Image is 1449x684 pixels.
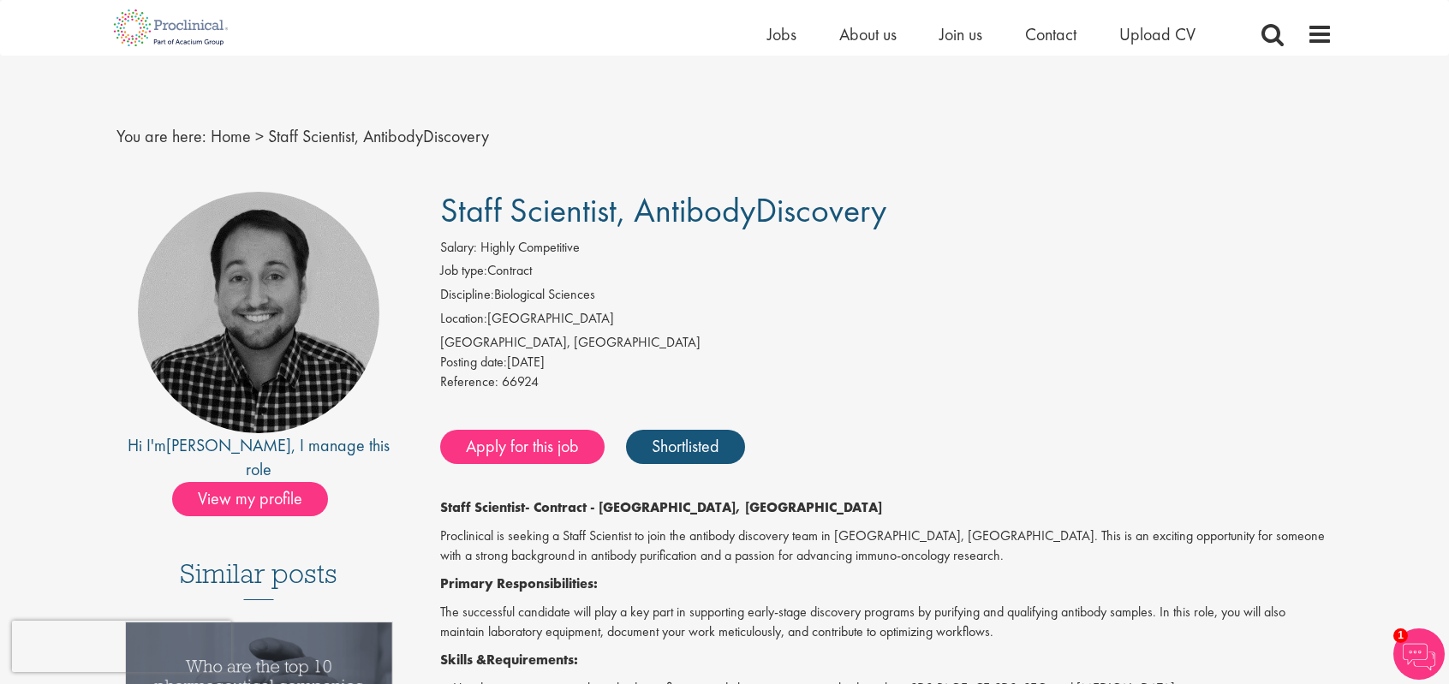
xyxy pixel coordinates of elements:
a: Shortlisted [626,430,745,464]
span: 66924 [502,372,539,390]
div: [DATE] [440,353,1333,372]
span: View my profile [172,482,328,516]
a: Contact [1025,23,1076,45]
li: Contract [440,261,1333,285]
span: You are here: [116,125,206,147]
span: Highly Competitive [480,238,580,256]
span: 1 [1393,628,1408,643]
a: Upload CV [1119,23,1196,45]
p: The successful candidate will play a key part in supporting early-stage discovery programs by pur... [440,603,1333,642]
label: Salary: [440,238,477,258]
label: Location: [440,309,487,329]
a: About us [839,23,897,45]
strong: Requirements: [486,651,578,669]
label: Job type: [440,261,487,281]
iframe: reCAPTCHA [12,621,231,672]
span: > [255,125,264,147]
a: [PERSON_NAME] [166,434,291,456]
li: [GEOGRAPHIC_DATA] [440,309,1333,333]
p: Proclinical is seeking a Staff Scientist to join the antibody discovery team in [GEOGRAPHIC_DATA]... [440,526,1333,566]
a: Join us [939,23,982,45]
span: Staff Scientist, AntibodyDiscovery [268,125,489,147]
a: Jobs [767,23,796,45]
strong: - Contract - [GEOGRAPHIC_DATA], [GEOGRAPHIC_DATA] [525,498,882,516]
a: View my profile [172,485,345,508]
div: Hi I'm , I manage this role [116,433,402,482]
label: Reference: [440,372,498,392]
span: Posting date: [440,353,507,371]
li: Biological Sciences [440,285,1333,309]
a: Apply for this job [440,430,605,464]
strong: Skills & [440,651,486,669]
strong: Primary Res [440,574,519,592]
img: imeage of recruiter Mike Raletz [138,192,379,433]
span: Staff Scientist, AntibodyDiscovery [440,188,886,232]
strong: Staff Scientist [440,498,525,516]
div: [GEOGRAPHIC_DATA], [GEOGRAPHIC_DATA] [440,333,1333,353]
h3: Similar posts [180,559,337,600]
img: Chatbot [1393,628,1445,680]
a: breadcrumb link [211,125,251,147]
label: Discipline: [440,285,494,305]
strong: ponsibilities: [519,574,598,592]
